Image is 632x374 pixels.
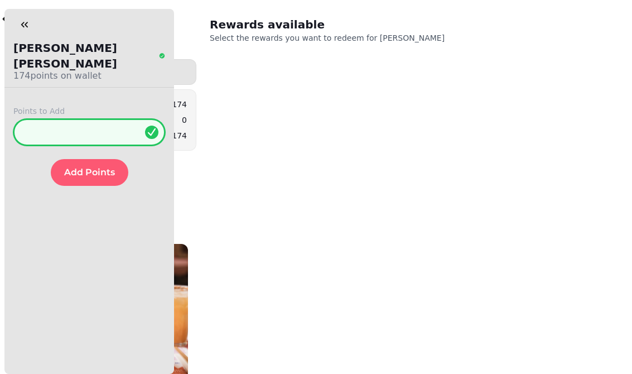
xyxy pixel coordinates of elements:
p: 174 [172,99,187,110]
span: Add Points [64,168,115,177]
h2: Rewards available [210,17,424,32]
span: [PERSON_NAME] [380,33,445,42]
p: [PERSON_NAME] [PERSON_NAME] [13,40,157,71]
p: 174 points on wallet [13,69,165,83]
button: Add Points [51,159,128,186]
p: 0 [182,114,187,126]
p: Select the rewards you want to redeem for [210,32,495,44]
p: 174 [172,130,187,141]
label: Points to Add [13,106,165,117]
